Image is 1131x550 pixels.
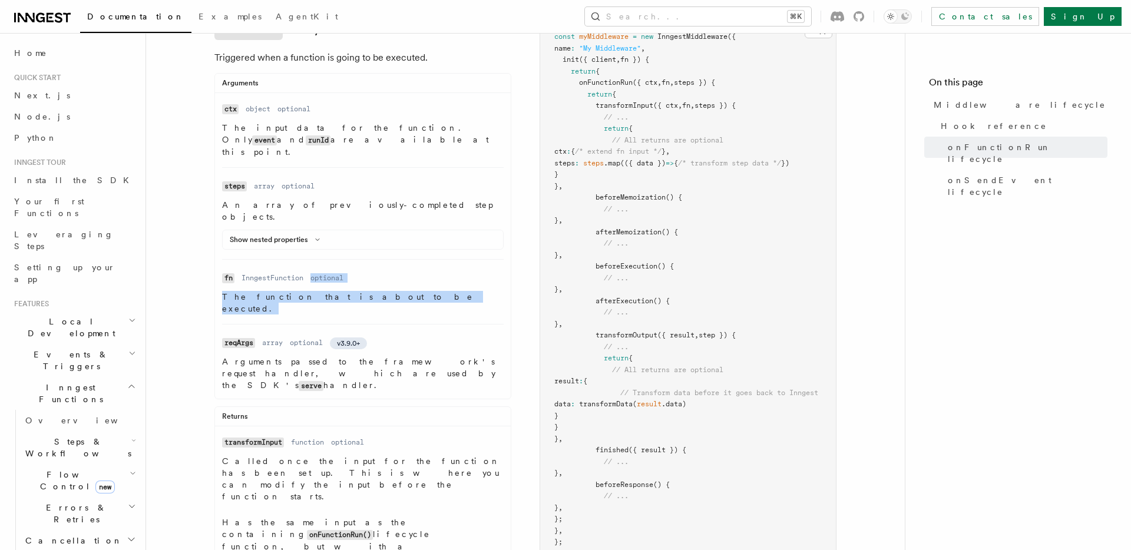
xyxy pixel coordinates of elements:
code: transformInput [222,438,284,448]
span: myMiddleware [579,32,629,41]
a: Overview [21,410,138,431]
span: new [95,481,115,493]
span: Cancellation [21,535,123,546]
dd: array [254,181,275,191]
span: , [641,44,645,52]
dd: optional [282,181,315,191]
span: } [554,216,558,224]
span: return [587,90,612,98]
a: Middleware lifecycle [929,94,1107,115]
span: , [558,469,563,477]
span: Steps & Workflows [21,436,131,459]
span: Node.js [14,112,70,121]
span: beforeMemoization [596,193,666,201]
span: new [641,32,653,41]
span: }; [554,538,563,546]
span: () { [666,193,682,201]
span: , [558,435,563,443]
span: afterExecution [596,297,653,305]
span: , [678,101,682,110]
span: , [558,182,563,190]
dd: InngestFunction [242,273,303,283]
span: } [554,412,558,420]
span: Your first Functions [14,197,84,218]
span: } [662,147,666,155]
span: , [558,526,563,535]
kbd: ⌘K [788,11,804,22]
span: result [637,400,662,408]
code: reqArgs [222,338,255,348]
span: // ... [604,113,629,121]
p: Called once the input for the function has been set up. This is where you can modify the input be... [222,455,504,502]
a: Sign Up [1044,7,1122,26]
a: Home [9,42,138,64]
button: Local Development [9,311,138,344]
span: ({ result }) { [629,446,686,454]
p: An array of previously-completed step objects. [222,199,504,223]
a: Leveraging Steps [9,224,138,257]
span: result [554,377,579,385]
p: The input data for the function. Only and are available at this point. [222,122,504,158]
span: , [670,78,674,87]
span: // ... [604,458,629,466]
dd: optional [277,104,310,114]
dd: function [291,438,324,447]
span: "My Middleware" [579,44,641,52]
span: beforeResponse [596,481,653,489]
span: ( [633,400,637,408]
span: }) [781,159,789,167]
span: { [571,147,575,155]
span: v3.9.0+ [337,339,360,348]
span: ctx [554,147,567,155]
span: // ... [604,492,629,500]
h4: On this page [929,75,1107,94]
span: } [554,285,558,293]
button: Errors & Retries [21,497,138,530]
span: onFunctionRun lifecycle [948,141,1107,165]
span: (({ data }) [620,159,666,167]
span: Install the SDK [14,175,136,185]
a: Documentation [80,4,191,33]
span: // ... [604,274,629,282]
span: Overview [25,416,147,425]
span: () { [662,228,678,236]
span: data [554,400,571,408]
span: : [571,44,575,52]
span: , [666,147,670,155]
span: steps [583,159,604,167]
a: Contact sales [931,7,1039,26]
span: , [616,55,620,64]
a: AgentKit [269,4,345,32]
span: { [674,159,678,167]
span: transformData [579,400,633,408]
span: : [567,147,571,155]
span: , [695,331,699,339]
div: Arguments [215,78,511,93]
span: Inngest tour [9,158,66,167]
span: .data) [662,400,686,408]
button: Flow Controlnew [21,464,138,497]
a: Your first Functions [9,191,138,224]
span: , [558,251,563,259]
span: InngestMiddleware [657,32,727,41]
span: /* extend fn input */ [575,147,662,155]
span: transformInput [596,101,653,110]
span: , [657,78,662,87]
span: return [571,67,596,75]
span: } [554,320,558,328]
span: } [554,170,558,178]
span: onSendEvent lifecycle [948,174,1107,198]
span: { [629,124,633,132]
code: event [252,135,277,145]
dd: optional [331,438,364,447]
code: runId [306,135,330,145]
a: Install the SDK [9,170,138,191]
span: } [554,469,558,477]
div: Returns [215,412,511,426]
span: onFunctionRun [579,78,633,87]
button: Steps & Workflows [21,431,138,464]
span: /* transform step data */ [678,159,781,167]
span: Leveraging Steps [14,230,114,251]
code: fn [222,273,234,283]
span: Python [14,133,57,143]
